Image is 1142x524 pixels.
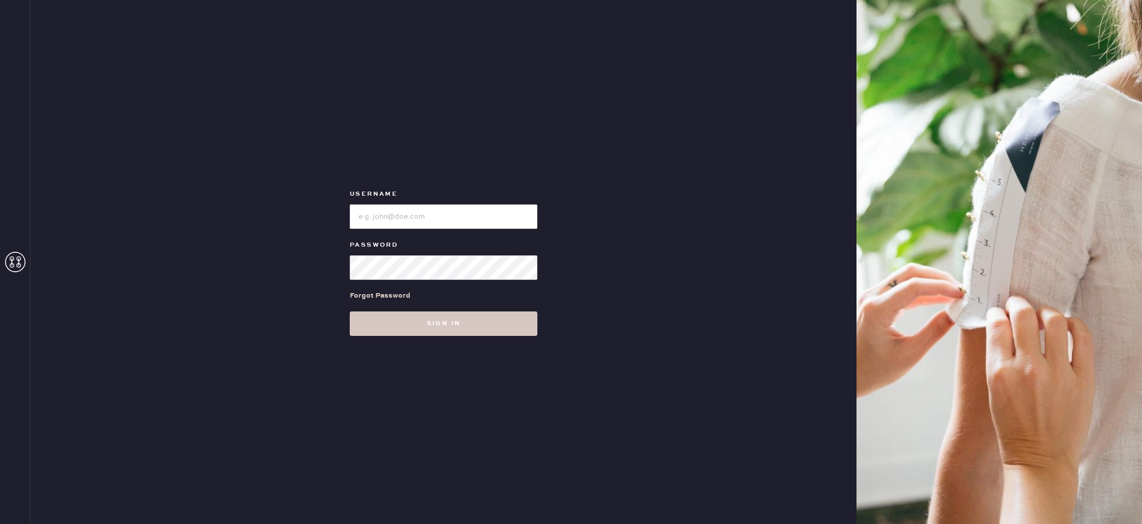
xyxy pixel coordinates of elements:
[350,239,537,251] label: Password
[350,204,537,229] input: e.g. john@doe.com
[350,311,537,336] button: Sign in
[350,188,537,200] label: Username
[350,290,410,301] div: Forgot Password
[350,280,410,311] a: Forgot Password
